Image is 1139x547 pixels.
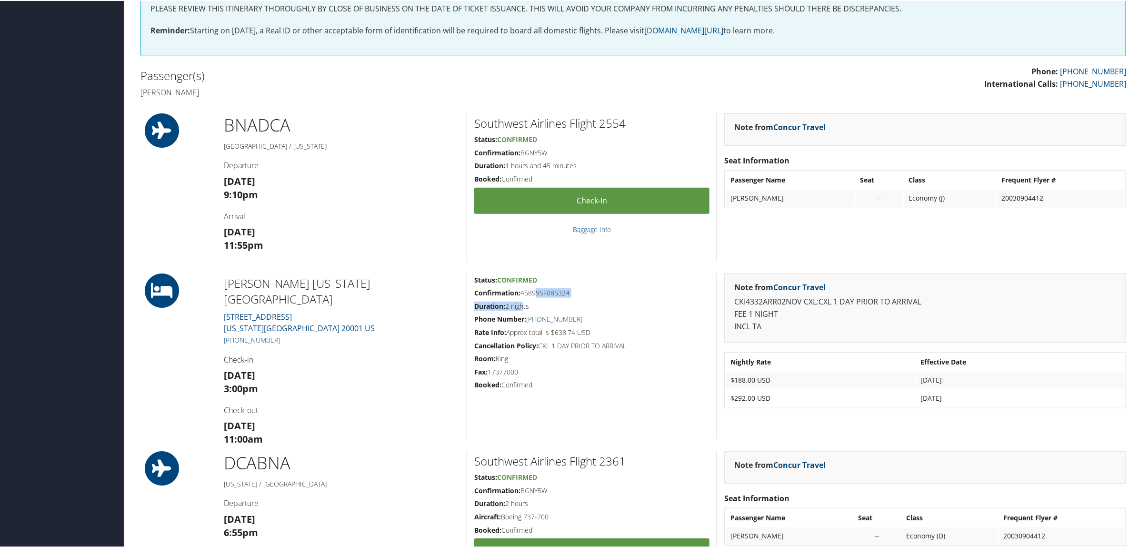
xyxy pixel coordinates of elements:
p: Starting on [DATE], a Real ID or other acceptable form of identification will be required to boar... [150,24,1116,36]
strong: Cancellation Policy: [474,340,538,349]
strong: Note from [734,121,826,132]
h2: [PERSON_NAME] [US_STATE][GEOGRAPHIC_DATA] [224,274,460,306]
td: [PERSON_NAME] [726,189,855,206]
h4: Check-out [224,404,460,415]
a: Concur Travel [773,281,826,292]
h4: Departure [224,497,460,507]
p: CKI4332ARR02NOV CXL:CXL 1 DAY PRIOR TO ARRIVAL FEE 1 NIGHT INCL TA [734,295,1116,332]
td: 20030904412 [997,189,1125,206]
h5: Confirmed [474,173,709,183]
a: [PHONE_NUMBER] [224,334,280,344]
strong: Booked: [474,173,501,182]
strong: [DATE] [224,418,255,431]
strong: Phone Number: [474,314,526,323]
strong: [DATE] [224,224,255,237]
strong: Booked: [474,379,501,388]
strong: Duration: [474,301,505,310]
td: $292.00 USD [726,389,915,406]
h5: Boeing 737-700 [474,511,709,521]
th: Frequent Flyer # [999,508,1125,526]
strong: 3:00pm [224,381,258,394]
h5: [US_STATE] / [GEOGRAPHIC_DATA] [224,478,460,488]
strong: Seat Information [724,154,789,165]
h5: BGNY5W [474,485,709,495]
td: Economy (J) [904,189,996,206]
span: Confirmed [497,472,537,481]
h2: Passenger(s) [140,67,626,83]
h5: 2 hours [474,498,709,507]
h5: 17377000 [474,366,709,376]
strong: Confirmation: [474,147,520,156]
strong: 11:55pm [224,238,263,251]
strong: International Calls: [984,78,1058,88]
strong: Note from [734,281,826,292]
strong: 6:55pm [224,525,258,538]
span: Confirmed [497,274,537,284]
span: Confirmed [497,134,537,143]
td: Economy (D) [902,527,998,544]
h4: Arrival [224,210,460,221]
a: [PHONE_NUMBER] [1060,65,1126,76]
td: [DATE] [916,371,1125,388]
h4: Departure [224,159,460,170]
h5: BGNY5W [474,147,709,157]
a: [DOMAIN_NAME][URL] [644,24,723,35]
h5: 45899SF085324 [474,287,709,297]
h4: Check-in [224,354,460,364]
strong: Note from [734,459,826,469]
strong: 9:10pm [224,187,258,200]
a: Concur Travel [773,459,826,469]
h5: 1 hours and 45 minutes [474,160,709,170]
th: Class [904,171,996,188]
div: -- [860,193,899,202]
h5: 2 nights [474,301,709,310]
h1: DCA BNA [224,450,460,474]
div: -- [859,531,896,539]
h2: Southwest Airlines Flight 2554 [474,114,709,131]
h2: Southwest Airlines Flight 2361 [474,452,709,468]
strong: Booked: [474,525,501,534]
h5: King [474,353,709,363]
h1: BNA DCA [224,112,460,136]
strong: [DATE] [224,368,255,381]
h5: Approx total is $638.74 USD [474,327,709,336]
td: [PERSON_NAME] [726,527,853,544]
strong: Reminder: [150,24,190,35]
a: Check-in [474,187,709,213]
h4: [PERSON_NAME] [140,86,626,97]
strong: Phone: [1031,65,1058,76]
strong: Seat Information [724,492,789,503]
td: 20030904412 [999,527,1125,544]
a: [PHONE_NUMBER] [526,314,582,323]
a: Baggage Info [573,224,611,233]
th: Nightly Rate [726,353,915,370]
th: Seat [854,508,901,526]
td: [DATE] [916,389,1125,406]
strong: Rate Info: [474,327,506,336]
th: Passenger Name [726,171,855,188]
a: Concur Travel [773,121,826,132]
strong: Aircraft: [474,511,501,520]
th: Passenger Name [726,508,853,526]
th: Seat [856,171,903,188]
strong: Duration: [474,160,505,169]
strong: Room: [474,353,496,362]
a: [STREET_ADDRESS][US_STATE][GEOGRAPHIC_DATA] 20001 US [224,311,375,333]
h5: CXL 1 DAY PRIOR TO ARRIVAL [474,340,709,350]
h5: Confirmed [474,379,709,389]
strong: 11:00am [224,432,263,445]
th: Effective Date [916,353,1125,370]
strong: Status: [474,472,497,481]
a: [PHONE_NUMBER] [1060,78,1126,88]
h5: [GEOGRAPHIC_DATA] / [US_STATE] [224,141,460,150]
strong: [DATE] [224,512,255,525]
strong: Confirmation: [474,485,520,494]
strong: Status: [474,274,497,284]
th: Frequent Flyer # [997,171,1125,188]
strong: Confirmation: [474,287,520,296]
td: $188.00 USD [726,371,915,388]
strong: Status: [474,134,497,143]
strong: Duration: [474,498,505,507]
strong: Fax: [474,366,488,375]
p: PLEASE REVIEW THIS ITINERARY THOROUGHLY BY CLOSE OF BUSINESS ON THE DATE OF TICKET ISSUANCE. THIS... [150,2,1116,14]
